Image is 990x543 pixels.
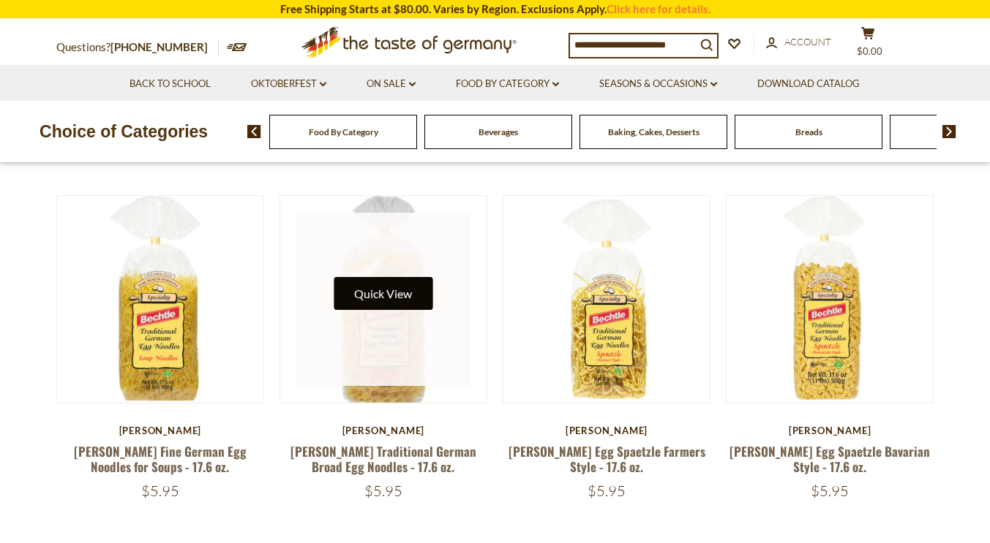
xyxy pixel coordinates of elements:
[730,442,930,476] a: [PERSON_NAME] Egg Spaetzle Bavarian Style - 17.6 oz.
[110,40,208,53] a: [PHONE_NUMBER]
[56,425,265,436] div: [PERSON_NAME]
[757,76,860,92] a: Download Catalog
[726,425,934,436] div: [PERSON_NAME]
[479,126,518,137] a: Beverages
[141,482,179,500] span: $5.95
[251,76,326,92] a: Oktoberfest
[290,442,476,476] a: [PERSON_NAME] Traditional German Broad Egg Noodles - 17.6 oz.
[503,196,710,403] img: Bechtle
[795,126,822,137] a: Breads
[509,442,705,476] a: [PERSON_NAME] Egg Spaetzle Farmers Style - 17.6 oz.
[280,425,488,436] div: [PERSON_NAME]
[599,76,717,92] a: Seasons & Occasions
[942,125,956,138] img: next arrow
[608,126,700,137] a: Baking, Cakes, Desserts
[364,482,402,500] span: $5.95
[367,76,416,92] a: On Sale
[57,196,264,403] img: Bechtle
[727,196,934,403] img: Bechtle
[607,2,710,15] a: Click here for details.
[56,38,219,57] p: Questions?
[784,36,831,48] span: Account
[309,126,378,137] a: Food By Category
[456,76,559,92] a: Food By Category
[334,277,432,310] button: Quick View
[766,34,831,50] a: Account
[130,76,211,92] a: Back to School
[247,125,261,138] img: previous arrow
[588,482,626,500] span: $5.95
[811,482,849,500] span: $5.95
[847,26,890,63] button: $0.00
[74,442,247,476] a: [PERSON_NAME] Fine German Egg Noodles for Soups - 17.6 oz.
[857,45,882,57] span: $0.00
[280,196,487,403] img: Bechtle
[503,425,711,436] div: [PERSON_NAME]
